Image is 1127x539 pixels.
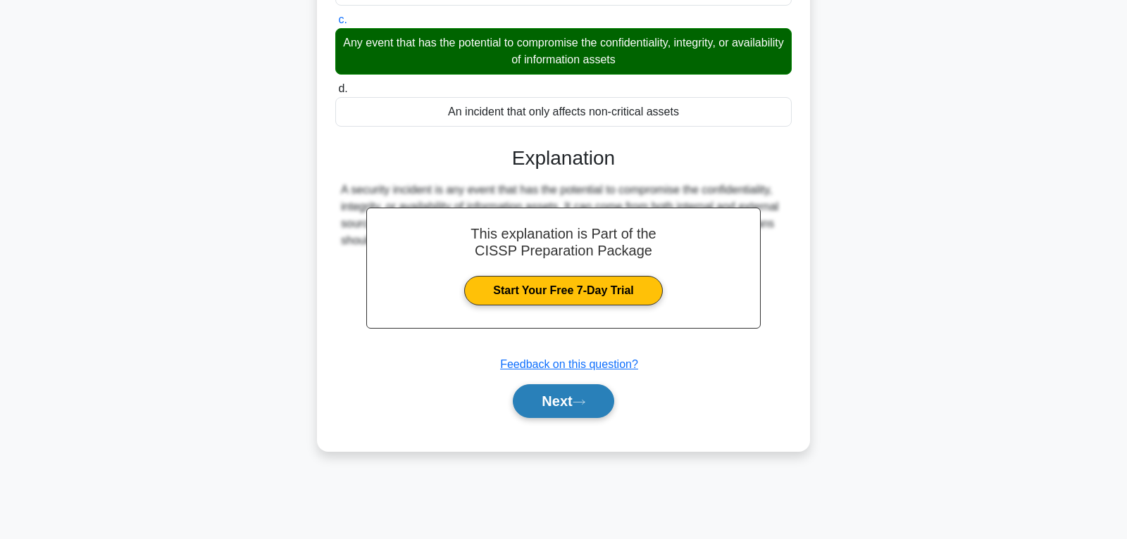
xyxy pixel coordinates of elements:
div: An incident that only affects non-critical assets [335,97,792,127]
span: d. [338,82,347,94]
div: A security incident is any event that has the potential to compromise the confidentiality, integr... [341,182,786,249]
a: Start Your Free 7-Day Trial [464,276,662,305]
button: Next [513,384,614,418]
span: c. [338,13,347,25]
div: Any event that has the potential to compromise the confidentiality, integrity, or availability of... [335,28,792,75]
a: Feedback on this question? [500,358,638,370]
h3: Explanation [344,146,783,170]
